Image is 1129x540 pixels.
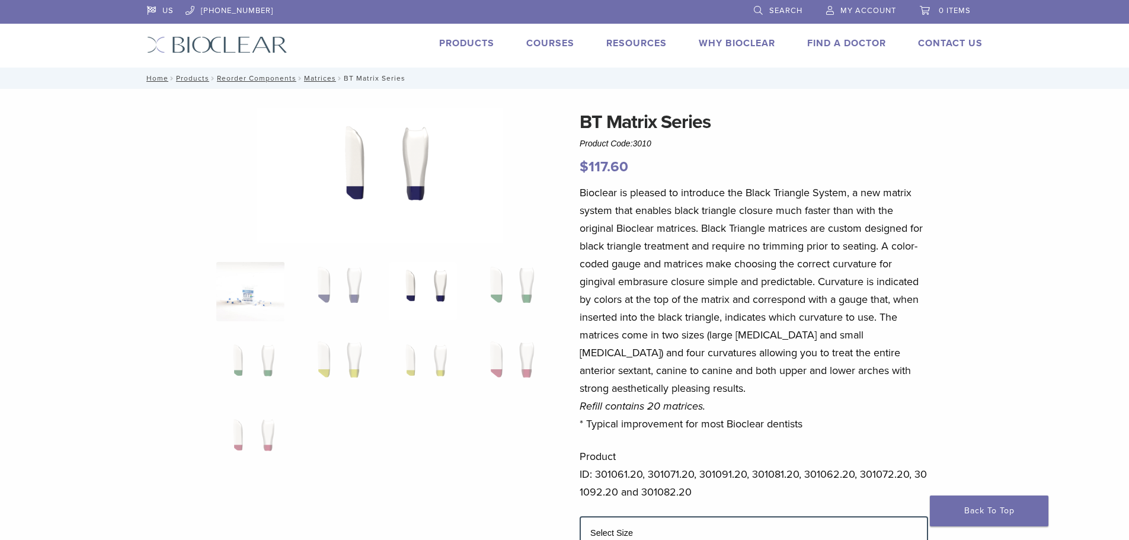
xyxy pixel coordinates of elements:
[930,496,1048,526] a: Back To Top
[606,37,667,49] a: Resources
[475,262,543,321] img: BT Matrix Series - Image 4
[475,337,543,396] img: BT Matrix Series - Image 8
[580,184,928,433] p: Bioclear is pleased to introduce the Black Triangle System, a new matrix system that enables blac...
[143,74,168,82] a: Home
[138,68,992,89] nav: BT Matrix Series
[769,6,802,15] span: Search
[590,528,633,538] label: Select Size
[439,37,494,49] a: Products
[168,75,176,81] span: /
[389,337,457,396] img: BT Matrix Series - Image 7
[918,37,983,49] a: Contact Us
[147,36,287,53] img: Bioclear
[176,74,209,82] a: Products
[257,108,503,247] img: BT Matrix Series - Image 3
[217,74,296,82] a: Reorder Components
[302,337,370,396] img: BT Matrix Series - Image 6
[336,75,344,81] span: /
[389,262,457,321] img: BT Matrix Series - Image 3
[580,108,928,136] h1: BT Matrix Series
[216,262,284,321] img: Anterior-Black-Triangle-Series-Matrices-324x324.jpg
[939,6,971,15] span: 0 items
[296,75,304,81] span: /
[699,37,775,49] a: Why Bioclear
[580,400,705,413] em: Refill contains 20 matrices.
[840,6,896,15] span: My Account
[216,337,284,396] img: BT Matrix Series - Image 5
[580,158,589,175] span: $
[580,139,651,148] span: Product Code:
[304,74,336,82] a: Matrices
[807,37,886,49] a: Find A Doctor
[302,262,370,321] img: BT Matrix Series - Image 2
[580,158,628,175] bdi: 117.60
[633,139,651,148] span: 3010
[526,37,574,49] a: Courses
[216,411,284,471] img: BT Matrix Series - Image 9
[209,75,217,81] span: /
[580,448,928,501] p: Product ID: 301061.20, 301071.20, 301091.20, 301081.20, 301062.20, 301072.20, 301092.20 and 30108...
